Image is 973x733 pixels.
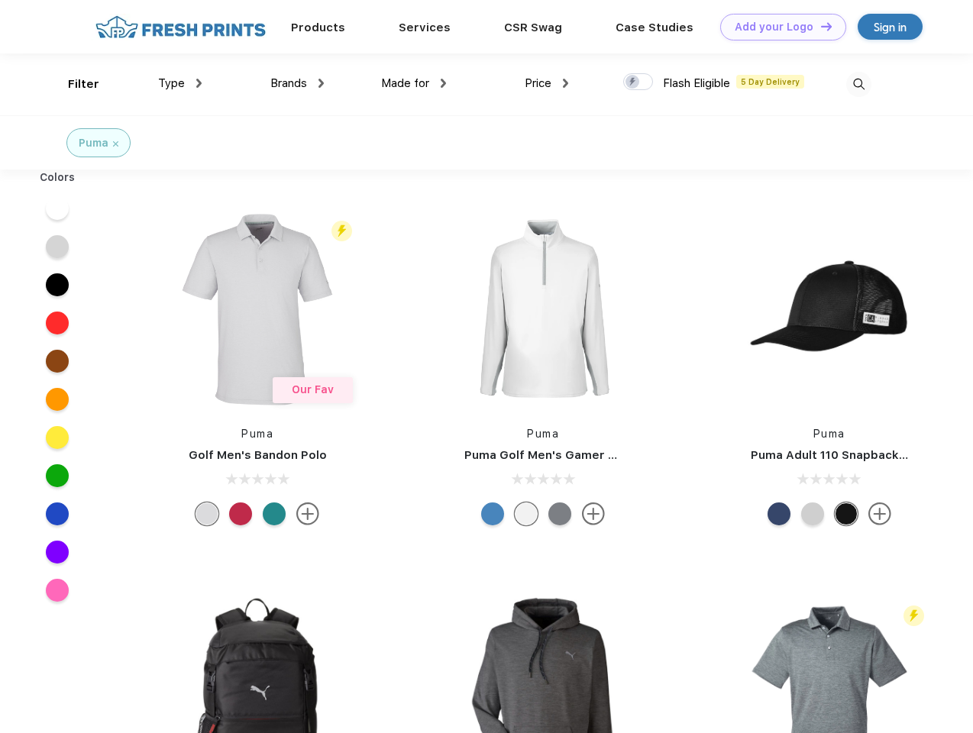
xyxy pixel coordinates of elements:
[331,221,352,241] img: flash_active_toggle.svg
[728,208,931,411] img: func=resize&h=266
[504,21,562,34] a: CSR Swag
[156,208,359,411] img: func=resize&h=266
[768,502,790,525] div: Peacoat with Qut Shd
[548,502,571,525] div: Quiet Shade
[263,502,286,525] div: Green Lagoon
[292,383,334,396] span: Our Fav
[582,502,605,525] img: more.svg
[196,502,218,525] div: High Rise
[270,76,307,90] span: Brands
[801,502,824,525] div: Quarry Brt Whit
[381,76,429,90] span: Made for
[241,428,273,440] a: Puma
[868,502,891,525] img: more.svg
[113,141,118,147] img: filter_cancel.svg
[158,76,185,90] span: Type
[874,18,907,36] div: Sign in
[821,22,832,31] img: DT
[813,428,845,440] a: Puma
[196,79,202,88] img: dropdown.png
[68,76,99,93] div: Filter
[835,502,858,525] div: Pma Blk with Pma Blk
[28,170,87,186] div: Colors
[846,72,871,97] img: desktop_search.svg
[318,79,324,88] img: dropdown.png
[91,14,270,40] img: fo%20logo%202.webp
[464,448,706,462] a: Puma Golf Men's Gamer Golf Quarter-Zip
[441,208,645,411] img: func=resize&h=266
[399,21,451,34] a: Services
[189,448,327,462] a: Golf Men's Bandon Polo
[663,76,730,90] span: Flash Eligible
[527,428,559,440] a: Puma
[291,21,345,34] a: Products
[563,79,568,88] img: dropdown.png
[735,21,813,34] div: Add your Logo
[229,502,252,525] div: Ski Patrol
[515,502,538,525] div: Bright White
[858,14,923,40] a: Sign in
[296,502,319,525] img: more.svg
[481,502,504,525] div: Bright Cobalt
[441,79,446,88] img: dropdown.png
[525,76,551,90] span: Price
[79,135,108,151] div: Puma
[903,605,924,626] img: flash_active_toggle.svg
[736,75,804,89] span: 5 Day Delivery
